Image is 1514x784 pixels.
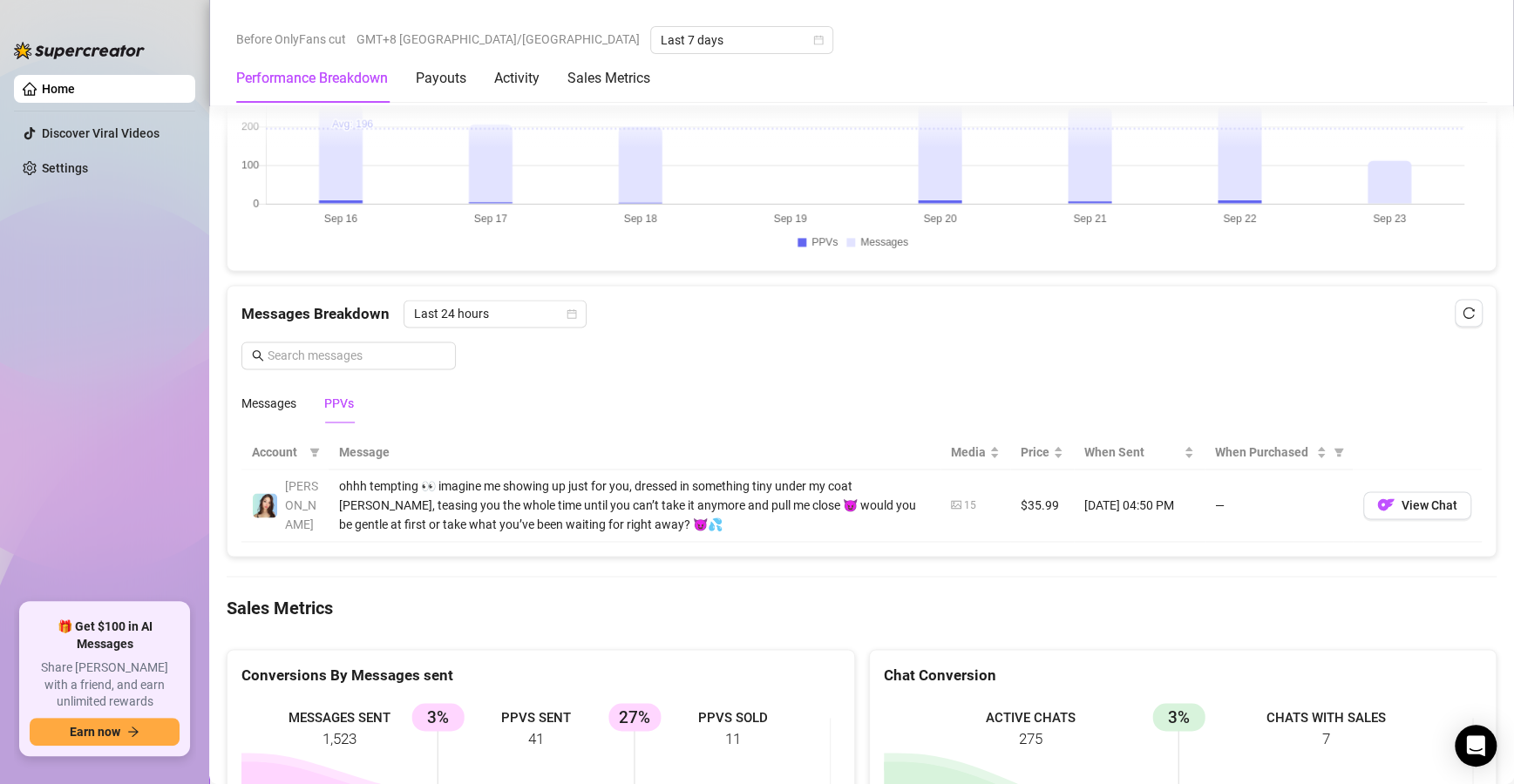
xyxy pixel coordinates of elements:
[253,493,277,517] img: Amelia
[964,497,976,514] div: 15
[661,27,823,53] span: Last 7 days
[1205,436,1353,470] th: When Purchased
[1074,470,1205,542] td: [DATE] 04:50 PM
[42,82,75,96] a: Home
[416,68,466,89] div: Payouts
[1205,470,1353,542] td: —
[1330,439,1348,465] span: filter
[1334,447,1344,457] span: filter
[252,443,302,462] span: Account
[1377,496,1395,513] img: OF
[1021,443,1049,462] span: Price
[236,68,388,89] div: Performance Breakdown
[1363,491,1471,519] button: OFView Chat
[241,664,840,687] div: Conversions By Messages sent
[1010,436,1074,470] th: Price
[1455,725,1497,767] div: Open Intercom Messenger
[1363,502,1471,516] a: OFView Chat
[1010,470,1074,542] td: $35.99
[241,394,296,413] div: Messages
[70,725,120,739] span: Earn now
[268,346,445,365] input: Search messages
[14,42,145,59] img: logo-BBDzfeDw.svg
[1463,307,1475,319] span: reload
[42,161,88,175] a: Settings
[306,439,323,465] span: filter
[1402,498,1457,512] span: View Chat
[309,447,320,457] span: filter
[42,126,160,140] a: Discover Viral Videos
[1074,436,1205,470] th: When Sent
[30,659,180,711] span: Share [PERSON_NAME] with a friend, and earn unlimited rewards
[951,443,986,462] span: Media
[414,301,576,327] span: Last 24 hours
[884,664,1483,687] div: Chat Conversion
[813,35,824,45] span: calendar
[567,68,650,89] div: Sales Metrics
[567,308,577,319] span: calendar
[324,394,354,413] div: PPVs
[127,726,139,738] span: arrow-right
[285,479,318,531] span: [PERSON_NAME]
[356,26,640,52] span: GMT+8 [GEOGRAPHIC_DATA]/[GEOGRAPHIC_DATA]
[940,436,1010,470] th: Media
[951,499,961,510] span: picture
[252,349,264,362] span: search
[227,596,1497,620] h4: Sales Metrics
[339,476,930,534] div: ohhh tempting 👀 imagine me showing up just for you, dressed in something tiny under my coat [PERS...
[1215,443,1313,462] span: When Purchased
[236,26,346,52] span: Before OnlyFans cut
[30,718,180,746] button: Earn nowarrow-right
[241,300,1482,328] div: Messages Breakdown
[494,68,540,89] div: Activity
[1084,443,1180,462] span: When Sent
[329,436,940,470] th: Message
[30,618,180,652] span: 🎁 Get $100 in AI Messages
